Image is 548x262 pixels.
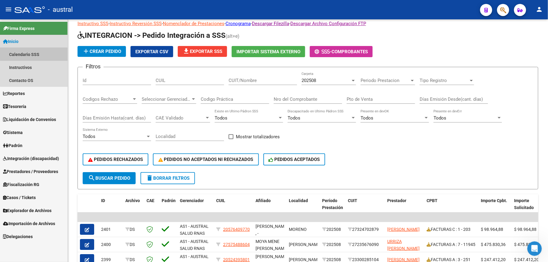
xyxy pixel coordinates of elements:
[427,198,437,203] span: CPBT
[123,194,144,221] datatable-header-cell: Archivo
[345,194,385,221] datatable-header-cell: CUIT
[286,194,320,221] datatable-header-cell: Localidad
[289,257,321,262] span: [PERSON_NAME]
[348,241,382,248] div: 27235676090
[232,46,305,57] button: Importar Sistema Externo
[310,46,373,57] button: -Comprobantes
[514,257,539,262] span: $ 247.412,20
[236,49,300,54] span: Importar Sistema Externo
[481,198,507,203] span: Importe Cpbt.
[3,142,22,149] span: Padrón
[3,181,39,188] span: Fiscalización RG
[252,21,289,26] a: Descargar Filezilla
[387,257,420,262] span: [PERSON_NAME]
[253,194,286,221] datatable-header-cell: Afiliado
[320,194,345,221] datatable-header-cell: Período Prestación
[3,168,58,175] span: Prestadores / Proveedores
[147,198,154,203] span: CAE
[420,78,469,83] span: Tipo Registro
[3,220,55,227] span: Importación de Archivos
[180,198,204,203] span: Gerenciador
[263,153,325,165] button: PEDIDOS ACEPTADOS
[99,194,123,221] datatable-header-cell: ID
[78,20,538,27] p: - - - - -
[163,21,224,26] a: Nomenclador de Prestaciones
[140,172,195,184] button: Borrar Filtros
[315,49,332,54] span: -
[434,115,446,121] span: Todos
[158,157,253,162] span: PEDIDOS NO ACEPTADOS NI RECHAZADOS
[361,78,410,83] span: Periodo Prestacion
[322,198,343,210] span: Período Prestación
[144,194,159,221] datatable-header-cell: CAE
[110,21,162,26] a: Instructivo Reversión SSS
[361,115,373,121] span: Todos
[527,241,542,256] iframe: Intercom live chat
[226,21,251,26] a: Cronograma
[177,194,214,221] datatable-header-cell: Gerenciador
[289,198,308,203] span: Localidad
[387,198,406,203] span: Prestador
[83,62,104,71] h3: Filtros
[162,198,176,203] span: Padrón
[146,175,190,181] span: Borrar Filtros
[424,194,479,221] datatable-header-cell: CPBT
[290,21,366,26] a: Descargar Archivo Configuración FTP
[216,198,225,203] span: CUIL
[226,33,239,39] span: (alt+e)
[427,241,476,248] div: FACTURAS A : 7 - 11945
[125,241,142,248] div: DS
[3,194,36,201] span: Casos / Tickets
[3,90,25,97] span: Reportes
[481,242,506,247] span: $ 475.830,36
[159,194,177,221] datatable-header-cell: Padrón
[385,194,424,221] datatable-header-cell: Prestador
[101,226,120,233] div: 2401
[156,115,205,121] span: CAE Validado
[514,227,537,232] span: $ 98.964,88
[3,116,56,123] span: Liquidación de Convenios
[83,134,95,139] span: Todos
[153,153,259,165] button: PEDIDOS NO ACEPTADOS NI RECHAZADOS
[130,46,173,57] button: Exportar CSV
[183,49,222,54] span: Exportar SSS
[183,47,190,55] mat-icon: file_download
[289,242,321,247] span: [PERSON_NAME]
[83,172,136,184] button: Buscar Pedido
[479,194,512,221] datatable-header-cell: Importe Cpbt.
[536,6,543,13] mat-icon: person
[88,175,130,181] span: Buscar Pedido
[135,49,168,54] span: Exportar CSV
[125,198,140,203] span: Archivo
[3,129,23,136] span: Sistema
[481,227,503,232] span: $ 98.964,88
[348,198,357,203] span: CUIT
[289,227,307,232] span: MORENO
[256,239,288,258] span: MOYA MENE [PERSON_NAME] , -
[215,115,227,121] span: Todos
[3,38,18,45] span: Inicio
[101,198,105,203] span: ID
[256,198,271,203] span: Afiliado
[236,133,280,140] span: Mostrar totalizadores
[269,157,320,162] span: PEDIDOS ACEPTADOS
[83,153,148,165] button: PEDIDOS RECHAZADOS
[180,224,209,236] span: AS1 - AUSTRAL SALUD RNAS
[223,227,250,232] span: 20576409770
[302,78,316,83] span: 202508
[3,155,59,162] span: Integración (discapacidad)
[83,97,132,102] span: Codigos Rechazo
[78,21,108,26] a: Instructivo SSS
[387,227,420,232] span: [PERSON_NAME]
[146,174,153,182] mat-icon: delete
[78,46,126,57] button: Crear Pedido
[322,241,343,248] div: 202508
[178,46,227,57] button: Exportar SSS
[514,242,539,247] span: $ 475.830,36
[78,31,226,40] span: INTEGRACION -> Pedido Integración a SSS
[288,115,300,121] span: Todos
[256,224,288,236] span: [PERSON_NAME] , -
[332,49,368,54] span: Comprobantes
[3,233,33,240] span: Delegaciones
[82,49,121,54] span: Crear Pedido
